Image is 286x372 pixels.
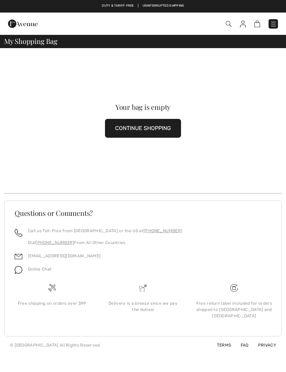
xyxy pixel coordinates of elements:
[10,342,100,348] div: © [GEOGRAPHIC_DATA] All Rights Reserved
[28,228,182,234] p: Call us Toll-Free from [GEOGRAPHIC_DATA] or the US at
[144,228,182,233] a: [PHONE_NUMBER]
[28,253,100,258] a: [EMAIL_ADDRESS][DOMAIN_NAME]
[12,300,92,306] div: Free shipping on orders over $99
[15,210,271,217] h3: Questions or Comments?
[250,343,276,348] a: Privacy
[8,20,38,26] a: 1ère Avenue
[15,253,22,260] img: email
[232,343,249,348] a: FAQ
[36,240,74,245] a: [PHONE_NUMBER]
[4,38,58,45] span: My Shopping Bag
[209,343,231,348] a: Terms
[226,21,232,27] img: Search
[8,17,38,31] img: 1ère Avenue
[240,21,246,28] img: My Info
[139,284,147,292] img: Delivery is a breeze since we pay the duties!
[105,119,181,138] button: CONTINUE SHOPPING
[28,267,52,272] span: Online Chat
[15,266,22,274] img: chat
[270,21,277,28] img: Menu
[18,104,268,111] div: Your bag is empty
[15,229,22,237] img: call
[254,21,260,27] img: Shopping Bag
[103,300,183,313] div: Delivery is a breeze since we pay the duties!
[194,300,274,319] div: Free return label included for orders shipped to [GEOGRAPHIC_DATA] and [GEOGRAPHIC_DATA]
[28,240,182,246] p: Dial From All Other Countries
[230,284,238,292] img: Free shipping on orders over $99
[48,284,56,292] img: Free shipping on orders over $99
